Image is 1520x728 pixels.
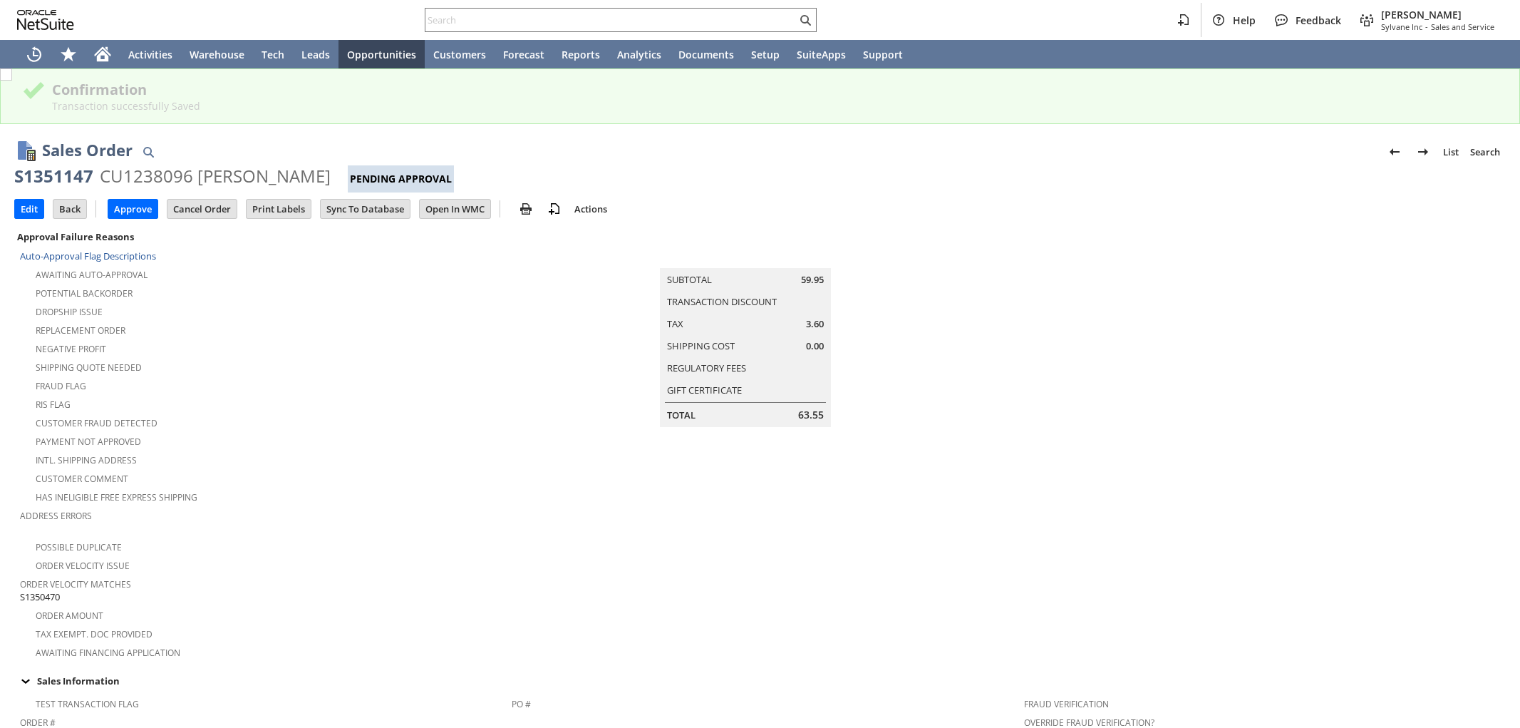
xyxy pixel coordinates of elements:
[667,409,696,421] a: Total
[425,11,797,29] input: Search
[678,48,734,61] span: Documents
[53,200,86,218] input: Back
[42,138,133,162] h1: Sales Order
[321,200,410,218] input: Sync To Database
[806,317,824,331] span: 3.60
[1381,21,1422,32] span: Sylvane Inc
[253,40,293,68] a: Tech
[167,200,237,218] input: Cancel Order
[94,46,111,63] svg: Home
[797,11,814,29] svg: Search
[863,48,903,61] span: Support
[667,339,735,352] a: Shipping Cost
[1425,21,1428,32] span: -
[108,200,157,218] input: Approve
[667,317,683,330] a: Tax
[36,454,137,466] a: Intl. Shipping Address
[36,362,142,374] a: Shipping Quote Needed
[26,46,43,63] svg: Recent Records
[86,40,120,68] a: Home
[36,417,157,429] a: Customer Fraud Detected
[14,672,1506,690] td: Sales Information
[20,510,92,522] a: Address Errors
[420,200,490,218] input: Open In WMC
[36,380,86,392] a: Fraud Flag
[667,362,746,374] a: Regulatory Fees
[517,200,534,217] img: print.svg
[1024,698,1109,710] a: Fraud Verification
[100,165,331,188] div: CU1238096 [PERSON_NAME]
[262,48,284,61] span: Tech
[1464,140,1506,163] a: Search
[1437,140,1464,163] a: List
[36,610,103,622] a: Order Amount
[36,628,152,640] a: Tax Exempt. Doc Provided
[503,48,544,61] span: Forecast
[14,227,506,246] div: Approval Failure Reasons
[433,48,486,61] span: Customers
[743,40,788,68] a: Setup
[60,46,77,63] svg: Shortcuts
[670,40,743,68] a: Documents
[801,273,824,287] span: 59.95
[806,339,824,353] span: 0.00
[51,40,86,68] div: Shortcuts
[36,436,141,448] a: Payment not approved
[562,48,600,61] span: Reports
[348,165,454,193] div: Pending Approval
[190,48,244,61] span: Warehouse
[798,408,824,422] span: 63.55
[36,473,128,485] a: Customer Comment
[36,343,106,355] a: Negative Profit
[36,560,130,572] a: Order Velocity Issue
[52,99,1498,113] div: Transaction successfully Saved
[660,245,831,268] caption: Summary
[788,40,854,68] a: SuiteApps
[20,250,156,262] a: Auto-Approval Flag Descriptions
[36,647,180,659] a: Awaiting Financing Application
[546,200,563,217] img: add-record.svg
[36,399,71,411] a: RIS flag
[120,40,181,68] a: Activities
[36,287,133,299] a: Potential Backorder
[17,40,51,68] a: Recent Records
[512,698,531,710] a: PO #
[140,143,157,160] img: Quick Find
[667,273,712,286] a: Subtotal
[797,48,846,61] span: SuiteApps
[36,306,103,318] a: Dropship Issue
[14,165,93,188] div: S1351147
[1431,21,1494,32] span: Sales and Service
[52,80,1498,99] div: Confirmation
[1381,8,1494,21] span: [PERSON_NAME]
[36,269,148,281] a: Awaiting Auto-Approval
[20,578,131,590] a: Order Velocity Matches
[1415,143,1432,160] img: Next
[1296,14,1341,27] span: Feedback
[854,40,911,68] a: Support
[15,200,43,218] input: Edit
[338,40,425,68] a: Opportunities
[36,491,197,503] a: Has Ineligible Free Express Shipping
[425,40,495,68] a: Customers
[553,40,609,68] a: Reports
[36,324,125,337] a: Replacement Order
[1386,143,1403,160] img: Previous
[128,48,172,61] span: Activities
[495,40,553,68] a: Forecast
[301,48,330,61] span: Leads
[181,40,253,68] a: Warehouse
[14,672,1500,690] div: Sales Information
[17,10,74,30] svg: logo
[247,200,311,218] input: Print Labels
[569,202,613,215] a: Actions
[751,48,780,61] span: Setup
[609,40,670,68] a: Analytics
[667,384,742,396] a: Gift Certificate
[36,698,139,710] a: Test Transaction Flag
[1233,14,1256,27] span: Help
[617,48,661,61] span: Analytics
[347,48,416,61] span: Opportunities
[293,40,338,68] a: Leads
[20,590,60,604] span: S1350470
